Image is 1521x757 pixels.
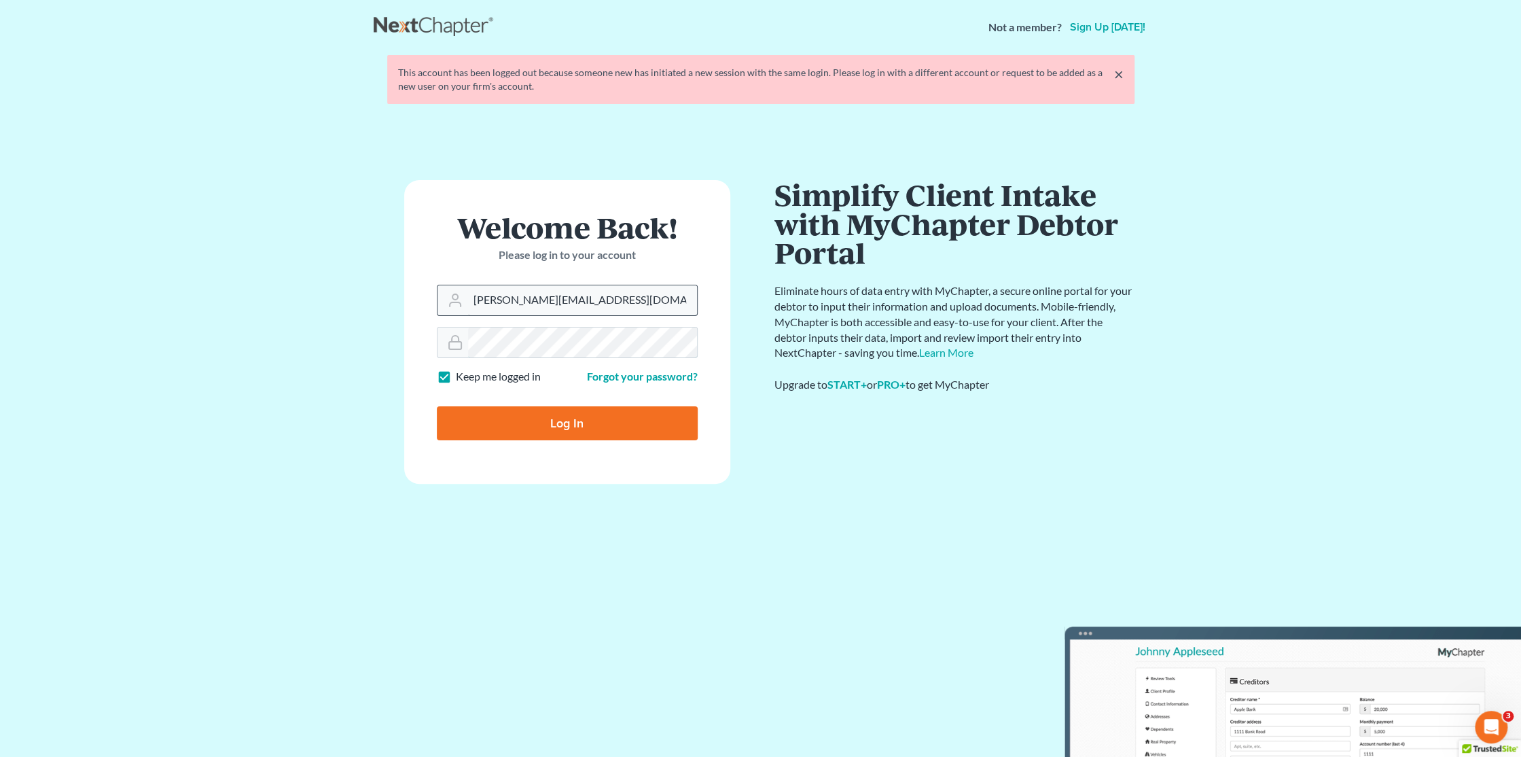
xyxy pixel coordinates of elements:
[437,213,698,242] h1: Welcome Back!
[774,377,1134,393] div: Upgrade to or to get MyChapter
[877,378,906,391] a: PRO+
[774,283,1134,361] p: Eliminate hours of data entry with MyChapter, a secure online portal for your debtor to input the...
[1067,22,1148,33] a: Sign up [DATE]!
[1503,711,1514,722] span: 3
[827,378,867,391] a: START+
[437,406,698,440] input: Log In
[398,66,1124,93] div: This account has been logged out because someone new has initiated a new session with the same lo...
[437,247,698,263] p: Please log in to your account
[774,180,1134,267] h1: Simplify Client Intake with MyChapter Debtor Portal
[988,20,1062,35] strong: Not a member?
[1114,66,1124,82] a: ×
[468,285,697,315] input: Email Address
[587,370,698,383] a: Forgot your password?
[1475,711,1507,743] iframe: Intercom live chat
[919,346,973,359] a: Learn More
[456,369,541,385] label: Keep me logged in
